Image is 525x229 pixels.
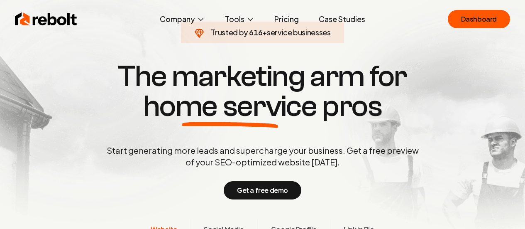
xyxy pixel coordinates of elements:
span: 616 [249,27,262,38]
button: Get a free demo [224,181,301,199]
h1: The marketing arm for pros [63,62,462,121]
a: Pricing [268,11,305,27]
img: Rebolt Logo [15,11,77,27]
span: service businesses [267,27,331,37]
span: Trusted by [211,27,248,37]
a: Case Studies [312,11,372,27]
a: Dashboard [448,10,510,28]
span: + [262,27,267,37]
span: home service [143,91,317,121]
button: Company [153,11,212,27]
button: Tools [218,11,261,27]
p: Start generating more leads and supercharge your business. Get a free preview of your SEO-optimiz... [105,145,420,168]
